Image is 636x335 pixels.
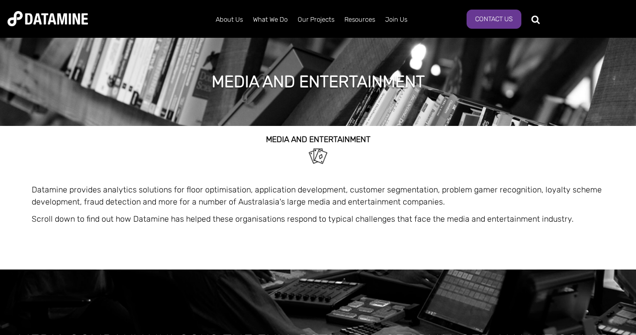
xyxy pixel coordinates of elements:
[211,7,248,33] a: About Us
[32,135,605,144] h2: Media and ENTERTAINMENT
[32,213,605,225] p: Scroll down to find out how Datamine has helped these organisations respond to typical challenges...
[307,144,329,167] img: Entertainment-1
[248,7,293,33] a: What We Do
[212,71,425,93] h1: media and entertainment
[339,7,380,33] a: Resources
[8,11,88,26] img: Datamine
[293,7,339,33] a: Our Projects
[380,7,412,33] a: Join Us
[32,184,605,208] p: Datamine provides analytics solutions for floor optimisation, application development, customer s...
[467,10,521,29] a: Contact Us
